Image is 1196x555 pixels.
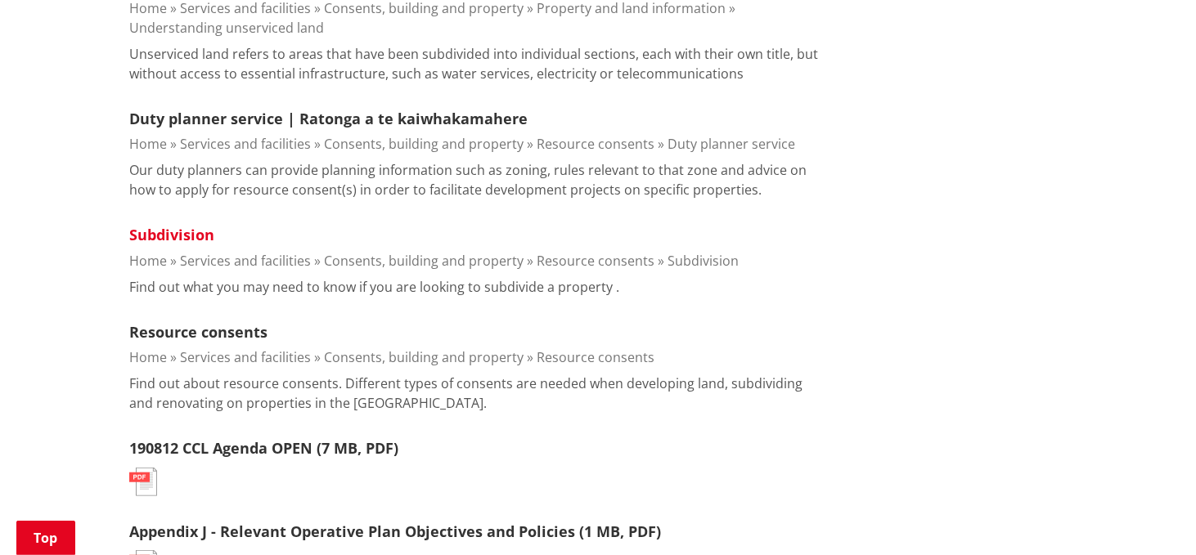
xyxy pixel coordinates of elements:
[129,374,826,413] p: Find out about resource consents. Different types of consents are needed when developing land, su...
[129,322,268,342] a: Resource consents
[537,348,654,366] a: Resource consents
[129,277,619,297] p: Find out what you may need to know if you are looking to subdivide a property .
[129,468,157,496] img: document-pdf.svg
[129,160,826,199] p: Our duty planners can provide planning information such as zoning, rules relevant to that zone an...
[180,252,311,270] a: Services and facilities
[537,135,654,153] a: Resource consents
[537,252,654,270] a: Resource consents
[129,44,826,83] p: Unserviced land refers to areas that have been subdivided into individual sections, each with the...
[324,135,524,153] a: Consents, building and property
[129,521,661,541] a: Appendix J - Relevant Operative Plan Objectives and Policies (1 MB, PDF)
[180,135,311,153] a: Services and facilities
[668,135,795,153] a: Duty planner service
[1121,486,1180,545] iframe: Messenger Launcher
[129,252,167,270] a: Home
[16,521,75,555] a: Top
[180,348,311,366] a: Services and facilities
[668,252,739,270] a: Subdivision
[129,109,528,128] a: Duty planner service | Ratonga a te kaiwhakamahere
[129,135,167,153] a: Home
[129,348,167,366] a: Home
[324,252,524,270] a: Consents, building and property
[129,19,324,37] a: Understanding unserviced land
[129,438,398,458] a: 190812 CCL Agenda OPEN (7 MB, PDF)
[129,225,214,244] a: Subdivision
[324,348,524,366] a: Consents, building and property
